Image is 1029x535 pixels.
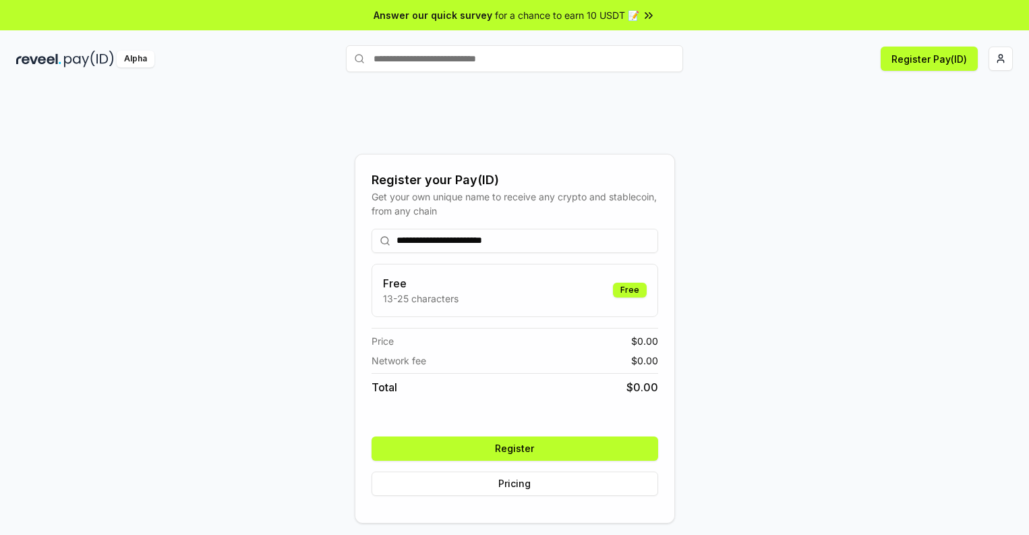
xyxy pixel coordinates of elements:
[383,291,459,306] p: 13-25 characters
[372,171,658,190] div: Register your Pay(ID)
[372,379,397,395] span: Total
[64,51,114,67] img: pay_id
[626,379,658,395] span: $ 0.00
[117,51,154,67] div: Alpha
[372,472,658,496] button: Pricing
[372,334,394,348] span: Price
[374,8,492,22] span: Answer our quick survey
[16,51,61,67] img: reveel_dark
[372,437,658,461] button: Register
[372,190,658,218] div: Get your own unique name to receive any crypto and stablecoin, from any chain
[631,334,658,348] span: $ 0.00
[495,8,639,22] span: for a chance to earn 10 USDT 📝
[383,275,459,291] h3: Free
[881,47,978,71] button: Register Pay(ID)
[372,354,426,368] span: Network fee
[631,354,658,368] span: $ 0.00
[613,283,647,298] div: Free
